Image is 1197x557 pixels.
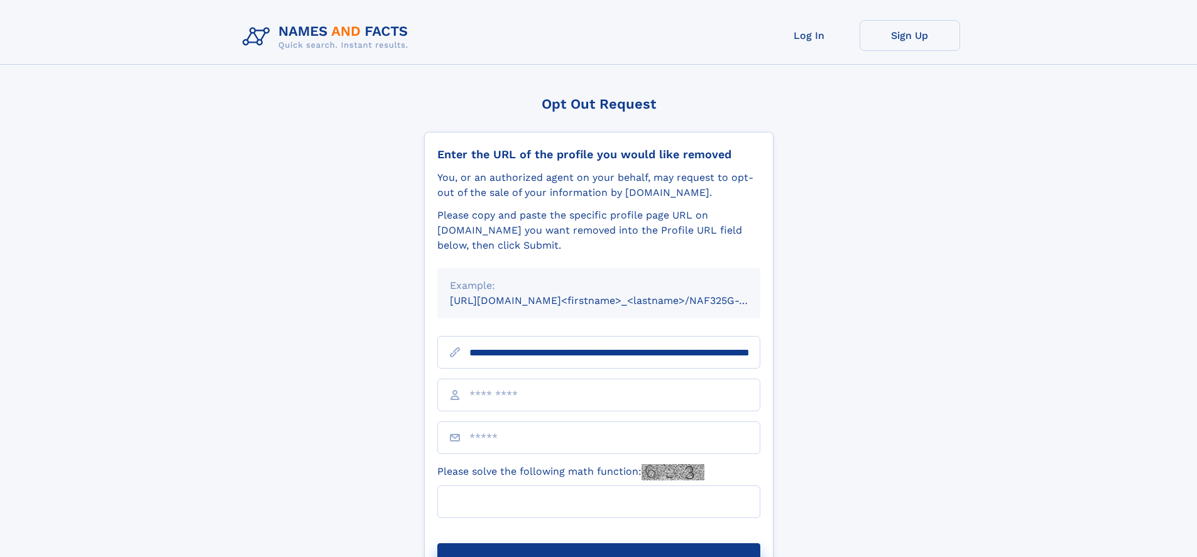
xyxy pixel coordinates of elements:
[450,295,784,306] small: [URL][DOMAIN_NAME]<firstname>_<lastname>/NAF325G-xxxxxxxx
[860,20,960,51] a: Sign Up
[424,96,773,112] div: Opt Out Request
[437,148,760,161] div: Enter the URL of the profile you would like removed
[437,464,704,480] label: Please solve the following math function:
[759,20,860,51] a: Log In
[437,208,760,253] div: Please copy and paste the specific profile page URL on [DOMAIN_NAME] you want removed into the Pr...
[437,170,760,200] div: You, or an authorized agent on your behalf, may request to opt-out of the sale of your informatio...
[238,20,418,54] img: Logo Names and Facts
[450,278,748,293] div: Example:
